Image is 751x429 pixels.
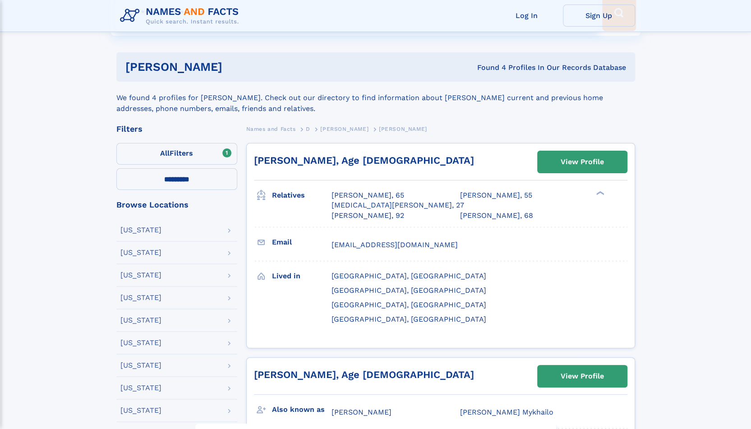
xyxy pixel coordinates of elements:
[350,63,626,73] div: Found 4 Profiles In Our Records Database
[320,126,369,132] span: [PERSON_NAME]
[254,155,474,166] a: [PERSON_NAME], Age [DEMOGRAPHIC_DATA]
[254,369,474,380] a: [PERSON_NAME], Age [DEMOGRAPHIC_DATA]
[332,200,464,210] a: [MEDICAL_DATA][PERSON_NAME], 27
[120,407,161,414] div: [US_STATE]
[160,149,170,157] span: All
[116,82,635,114] div: We found 4 profiles for [PERSON_NAME]. Check out our directory to find information about [PERSON_...
[538,151,627,173] a: View Profile
[332,190,404,200] a: [PERSON_NAME], 65
[306,126,310,132] span: D
[460,408,553,416] span: [PERSON_NAME] Mykhailo
[120,317,161,324] div: [US_STATE]
[332,300,486,309] span: [GEOGRAPHIC_DATA], [GEOGRAPHIC_DATA]
[272,402,332,417] h3: Also known as
[320,123,369,134] a: [PERSON_NAME]
[379,126,427,132] span: [PERSON_NAME]
[332,272,486,280] span: [GEOGRAPHIC_DATA], [GEOGRAPHIC_DATA]
[246,123,296,134] a: Names and Facts
[120,339,161,346] div: [US_STATE]
[460,190,532,200] a: [PERSON_NAME], 55
[460,211,533,221] a: [PERSON_NAME], 68
[120,384,161,392] div: [US_STATE]
[116,125,237,133] div: Filters
[116,201,237,209] div: Browse Locations
[120,362,161,369] div: [US_STATE]
[116,4,246,28] img: Logo Names and Facts
[491,5,563,27] a: Log In
[561,152,604,172] div: View Profile
[332,315,486,323] span: [GEOGRAPHIC_DATA], [GEOGRAPHIC_DATA]
[272,235,332,250] h3: Email
[332,408,392,416] span: [PERSON_NAME]
[332,211,404,221] a: [PERSON_NAME], 92
[332,286,486,295] span: [GEOGRAPHIC_DATA], [GEOGRAPHIC_DATA]
[332,240,458,249] span: [EMAIL_ADDRESS][DOMAIN_NAME]
[561,366,604,387] div: View Profile
[125,61,350,73] h1: [PERSON_NAME]
[120,272,161,279] div: [US_STATE]
[272,188,332,203] h3: Relatives
[120,249,161,256] div: [US_STATE]
[116,143,237,165] label: Filters
[563,5,635,27] a: Sign Up
[272,268,332,284] h3: Lived in
[594,190,605,196] div: ❯
[120,226,161,234] div: [US_STATE]
[120,294,161,301] div: [US_STATE]
[306,123,310,134] a: D
[538,365,627,387] a: View Profile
